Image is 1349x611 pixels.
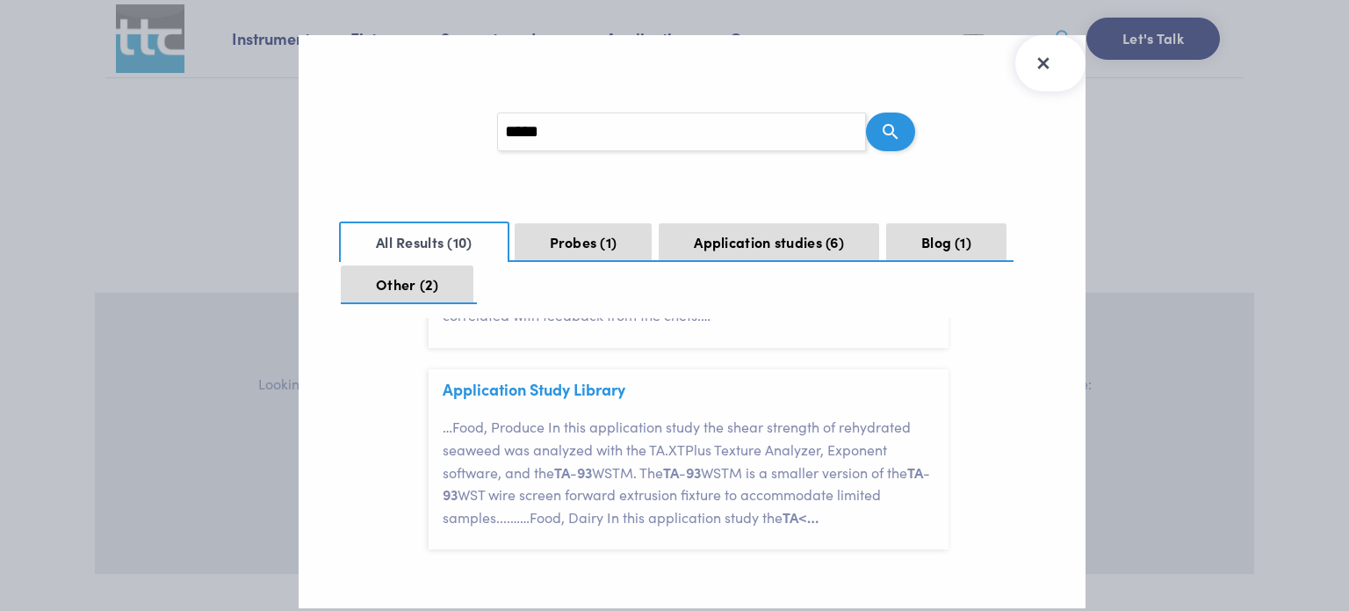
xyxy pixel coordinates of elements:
span: 93 [686,462,701,482]
a: Application Study Library [443,378,625,400]
span: 1 [955,232,971,251]
article: Application Study Library [429,369,949,550]
span: 93 [443,484,458,504]
button: Other [341,265,473,302]
span: … [520,507,530,527]
span: … [510,507,520,527]
span: 93 [577,462,592,482]
span: … [807,507,819,527]
button: Blog [886,223,1006,260]
span: TA [907,462,923,482]
button: Probes [515,223,653,260]
button: Close Search Results [1015,35,1086,91]
span: 2 [420,274,439,294]
nav: Search Result Navigation [341,215,1043,304]
span: 6 [826,232,844,251]
button: Search [866,113,915,151]
span: Application Study Library [443,380,625,399]
button: All Results [339,222,509,262]
span: … [443,417,452,436]
span: TA< [783,507,819,527]
span: 1 [600,232,617,251]
p: Food, Produce In this application study the shear strength of rehydrated seaweed was analyzed wit... [443,416,949,528]
span: TA [554,462,570,482]
section: Search Results [299,35,1086,608]
span: 10 [447,232,472,251]
span: TA [663,462,679,482]
button: Application studies [659,223,879,260]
